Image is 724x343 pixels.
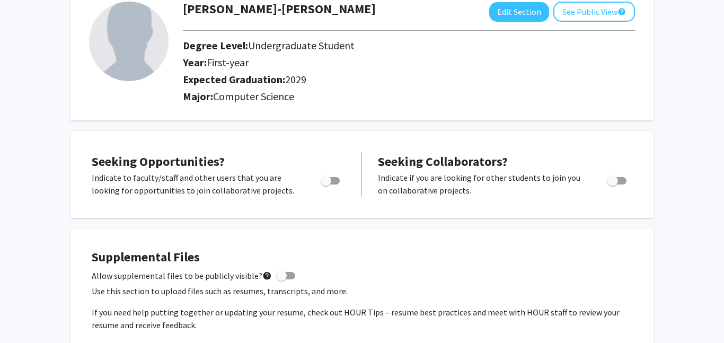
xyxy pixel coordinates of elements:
[92,153,225,170] span: Seeking Opportunities?
[378,171,587,197] p: Indicate if you are looking for other students to join you on collaborative projects.
[207,56,249,69] span: First-year
[183,39,576,52] h2: Degree Level:
[262,269,272,282] mat-icon: help
[213,90,294,103] span: Computer Science
[316,171,346,187] div: Toggle
[489,2,549,22] button: Edit Section
[553,2,635,22] button: See Public View
[248,39,355,52] span: Undergraduate Student
[8,295,45,335] iframe: Chat
[92,306,632,331] p: If you need help putting together or updating your resume, check out HOUR Tips – resume best prac...
[183,2,376,17] h1: [PERSON_NAME]-[PERSON_NAME]
[183,56,576,69] h2: Year:
[617,5,626,18] mat-icon: help
[89,2,169,81] img: Profile Picture
[183,73,576,86] h2: Expected Graduation:
[603,171,632,187] div: Toggle
[378,153,508,170] span: Seeking Collaborators?
[92,250,632,265] h4: Supplemental Files
[92,285,632,297] p: Use this section to upload files such as resumes, transcripts, and more.
[92,269,272,282] span: Allow supplemental files to be publicly visible?
[92,171,301,197] p: Indicate to faculty/staff and other users that you are looking for opportunities to join collabor...
[285,73,306,86] span: 2029
[183,90,635,103] h2: Major:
